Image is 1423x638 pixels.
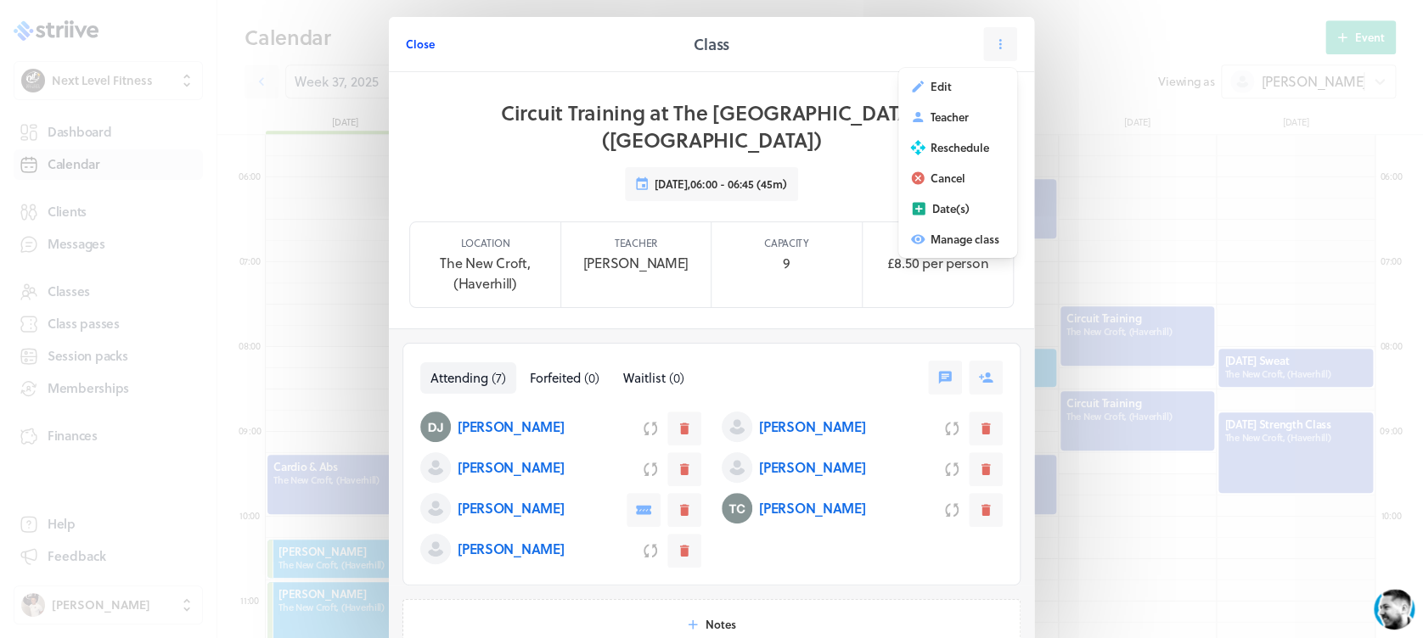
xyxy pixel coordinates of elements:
button: Attending(7) [420,362,516,394]
span: ( 0 ) [584,368,599,387]
p: [PERSON_NAME] [458,417,564,437]
p: £8.50 per person [886,253,988,273]
p: The New Croft, (Haverhill) [424,253,547,294]
p: [PERSON_NAME] [583,253,689,273]
img: US [51,12,82,42]
span: Reschedule [931,140,989,155]
span: Manage class [931,232,999,247]
button: Waitlist(0) [613,362,695,394]
p: Teacher [615,236,657,249]
button: Forfeited(0) [520,362,610,394]
span: Forfeited [530,368,581,387]
tspan: GIF [270,526,284,534]
span: Waitlist [623,368,666,387]
p: [PERSON_NAME] [759,498,865,518]
button: />GIF [258,507,295,555]
div: US[PERSON_NAME]Typically replies in a few minutes [51,10,318,45]
span: Close [406,36,435,52]
button: Reschedule [902,132,1014,163]
p: [PERSON_NAME] [458,539,564,559]
span: ( 0 ) [669,368,684,387]
span: Edit [931,79,952,94]
img: Tracy Christie [722,493,752,523]
p: 9 [783,253,790,273]
p: Location [460,236,509,249]
button: Date(s) [902,193,1014,224]
nav: Tabs [420,362,695,394]
span: ( 7 ) [492,368,506,387]
button: Close [406,27,435,61]
g: /> [265,523,288,537]
p: [PERSON_NAME] [458,457,564,478]
p: [PERSON_NAME] [759,417,865,437]
span: Teacher [931,109,969,125]
h2: Class [694,32,729,56]
p: Capacity [764,236,809,249]
div: Typically replies in a few minutes [94,31,243,42]
span: Date(s) [932,201,970,216]
p: [PERSON_NAME] [458,498,564,518]
iframe: gist-messenger-bubble-iframe [1374,589,1415,630]
span: Attending [430,368,488,387]
button: [DATE],06:00 - 06:45 (45m) [625,167,798,201]
p: [PERSON_NAME] [759,457,865,478]
img: Danny Johnson [420,411,451,442]
span: Notes [706,617,736,632]
div: [PERSON_NAME] [94,10,243,29]
button: Manage class [902,224,1014,255]
button: Teacher [902,102,1014,132]
h1: Circuit Training at The [GEOGRAPHIC_DATA], ([GEOGRAPHIC_DATA]) [416,99,1007,154]
button: Edit [902,71,1014,102]
span: Cancel [931,171,965,186]
button: Cancel [902,163,1014,193]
